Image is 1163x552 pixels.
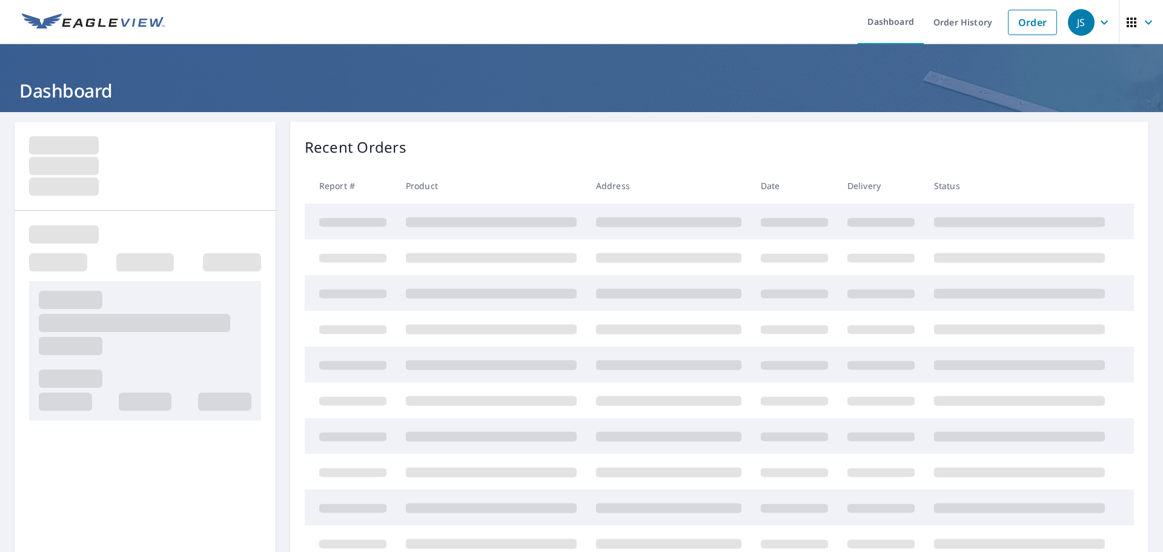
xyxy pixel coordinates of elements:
[22,13,165,32] img: EV Logo
[586,168,751,204] th: Address
[305,168,396,204] th: Report #
[396,168,586,204] th: Product
[305,136,406,158] p: Recent Orders
[838,168,924,204] th: Delivery
[924,168,1115,204] th: Status
[1068,9,1095,36] div: JS
[15,78,1148,103] h1: Dashboard
[751,168,838,204] th: Date
[1008,10,1057,35] a: Order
